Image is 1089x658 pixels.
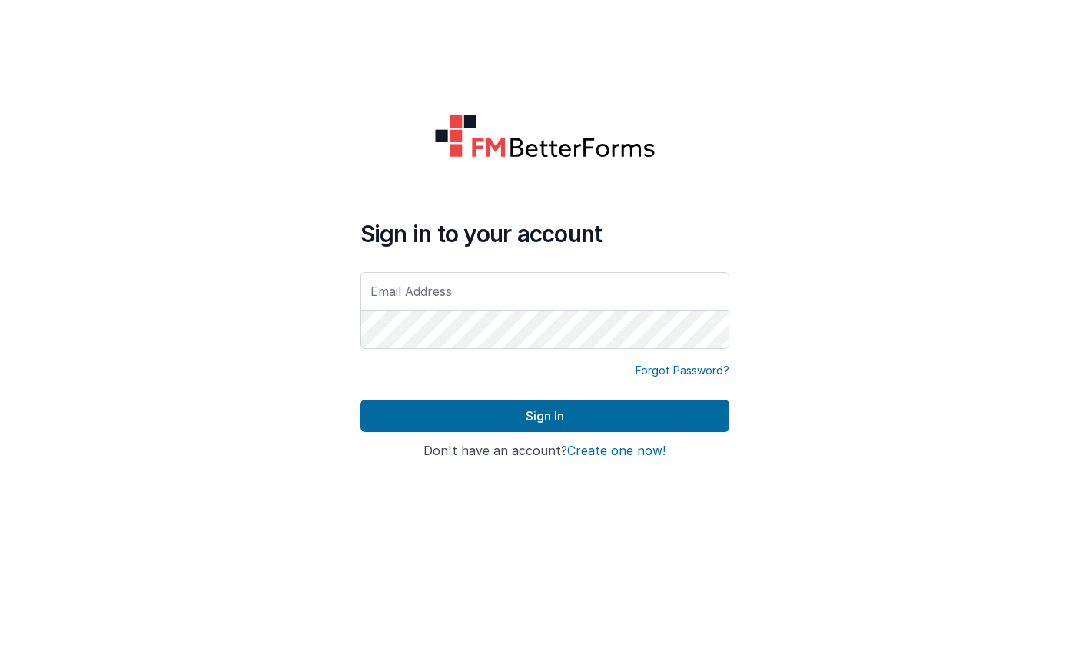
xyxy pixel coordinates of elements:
a: Forgot Password? [636,363,729,378]
h4: Sign in to your account [360,220,729,248]
button: Sign In [360,400,729,432]
h4: Don't have an account? [360,444,729,458]
button: Create one now! [567,444,666,458]
input: Email Address [360,272,729,311]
